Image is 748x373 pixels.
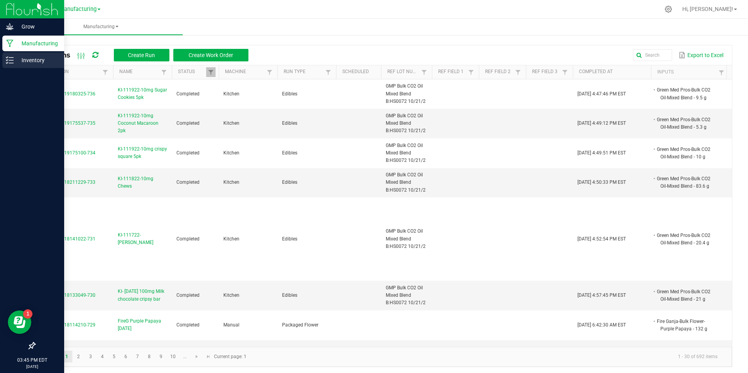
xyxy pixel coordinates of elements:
li: Green Med Pros-Bulk CO2 Oil-Mixed Blend - 21 g [656,288,717,303]
span: KI-111722-[PERSON_NAME] [118,231,167,246]
a: Page 11 [179,351,191,362]
span: Edibles [282,292,297,298]
a: Ref Lot NumberSortable [387,69,419,75]
span: Kitchen [223,120,239,126]
inline-svg: Manufacturing [6,39,14,47]
span: [DATE] 6:42:30 AM EST [577,322,626,328]
span: GMP Bulk CO2 Oil Mixed Blend B:HS0072 10/21/2 [386,285,426,305]
a: Filter [717,68,726,77]
a: Filter [159,67,169,77]
span: Edibles [282,179,297,185]
span: MP-20221119175100-734 [40,150,95,156]
li: Green Med Pros-Bulk CO2 Oil-Mixed Blend - 9.5 g [656,86,717,101]
span: Completed [176,120,200,126]
a: Page 7 [132,351,143,362]
span: Kitchen [223,150,239,156]
a: Page 9 [155,351,167,362]
a: Filter [419,67,429,77]
span: FireG Purple Papaya [DATE] [118,317,167,332]
a: MachineSortable [225,69,264,75]
span: [DATE] 4:49:12 PM EST [577,120,626,126]
a: Page 4 [97,351,108,362]
li: Green Med Pros-Bulk CO2 Oil-Mixed Blend - 10 g [656,145,717,161]
th: Inputs [651,65,729,79]
span: Go to the last page [205,353,212,360]
span: Manufacturing [59,6,97,13]
a: Filter [206,67,216,77]
span: Completed [176,292,200,298]
a: Filter [466,67,476,77]
span: GMP Bulk CO2 Oil Mixed Blend B:HS0072 10/21/2 [386,143,426,163]
iframe: Resource center unread badge [23,309,32,319]
span: [DATE] 4:57:45 PM EST [577,292,626,298]
span: KI-111922-10mg crispy square 5pk [118,145,167,160]
a: Ref Field 3Sortable [532,69,560,75]
a: Go to the last page [203,351,214,362]
a: Ref Field 1Sortable [438,69,466,75]
span: Edibles [282,91,297,97]
span: Manufacturing [19,23,183,30]
a: Page 2 [73,351,84,362]
span: [DATE] 4:50:33 PM EST [577,179,626,185]
span: Completed [176,236,200,242]
span: GMP Bulk CO2 Oil Mixed Blend B:HS0072 10/21/2 [386,228,426,249]
span: GMP Bulk CO2 Oil Mixed Blend B:HS0072 10/21/2 [386,83,426,104]
span: Completed [176,150,200,156]
span: Packaged Flower [282,322,318,328]
a: ScheduledSortable [342,69,378,75]
a: Filter [265,67,274,77]
p: Inventory [14,56,61,65]
a: Page 3 [85,351,96,362]
a: NameSortable [119,69,159,75]
a: Filter [513,67,523,77]
span: KI-111922-10mg Coconut Macaroon 2pk [118,112,167,135]
a: Page 1 [61,351,72,362]
span: [DATE] 4:47:46 PM EST [577,91,626,97]
span: Manual [223,322,239,328]
inline-svg: Grow [6,23,14,30]
span: Create Run [128,52,155,58]
span: Completed [176,322,200,328]
li: Green Med Pros-Bulk CO2 Oil-Mixed Blend - 20.4 g [656,231,717,247]
iframe: Resource center [8,310,31,334]
span: Edibles [282,236,297,242]
p: [DATE] [4,364,61,369]
p: 03:45 PM EDT [4,357,61,364]
a: ExtractionSortable [41,69,100,75]
span: Edibles [282,150,297,156]
span: Completed [176,179,200,185]
a: Filter [101,67,110,77]
span: GMP Bulk CO2 Oil Mixed Blend B:HS0072 10/21/2 [386,172,426,192]
span: KI-111822-10mg Chews [118,175,167,190]
a: Manufacturing [19,19,183,35]
span: MP-20221118114210-729 [40,322,95,328]
span: GMP Bulk CO2 Oil Mixed Blend B:HS0072 10/21/2 [386,113,426,133]
button: Create Run [114,49,169,61]
a: Page 10 [167,351,179,362]
button: Create Work Order [173,49,248,61]
span: Create Work Order [189,52,233,58]
span: Kitchen [223,236,239,242]
a: Ref Field 2Sortable [485,69,513,75]
span: [DATE] 4:52:54 PM EST [577,236,626,242]
span: Kitchen [223,91,239,97]
p: Manufacturing [14,39,61,48]
a: StatusSortable [178,69,206,75]
li: Green Med Pros-Bulk CO2 Oil-Mixed Blend - 5.3 g [656,116,717,131]
a: Filter [560,67,570,77]
a: Page 8 [144,351,155,362]
a: Filter [324,67,333,77]
span: MP-20221118133049-730 [40,292,95,298]
span: Kitchen [223,292,239,298]
span: [DATE] 4:49:51 PM EST [577,150,626,156]
a: Page 6 [120,351,131,362]
li: Green Med Pros-Bulk CO2 Oil-Mixed Blend - 83.6 g [656,175,717,190]
span: KI- [DATE] 100mg Milk chocolate cripsy bar [118,288,167,303]
span: Edibles [282,120,297,126]
a: Page 5 [108,351,120,362]
span: Kitchen [223,179,239,185]
div: Manage settings [663,5,673,13]
kendo-pager-info: 1 - 30 of 692 items [251,350,724,363]
span: Completed [176,91,200,97]
span: Go to the next page [194,353,200,360]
